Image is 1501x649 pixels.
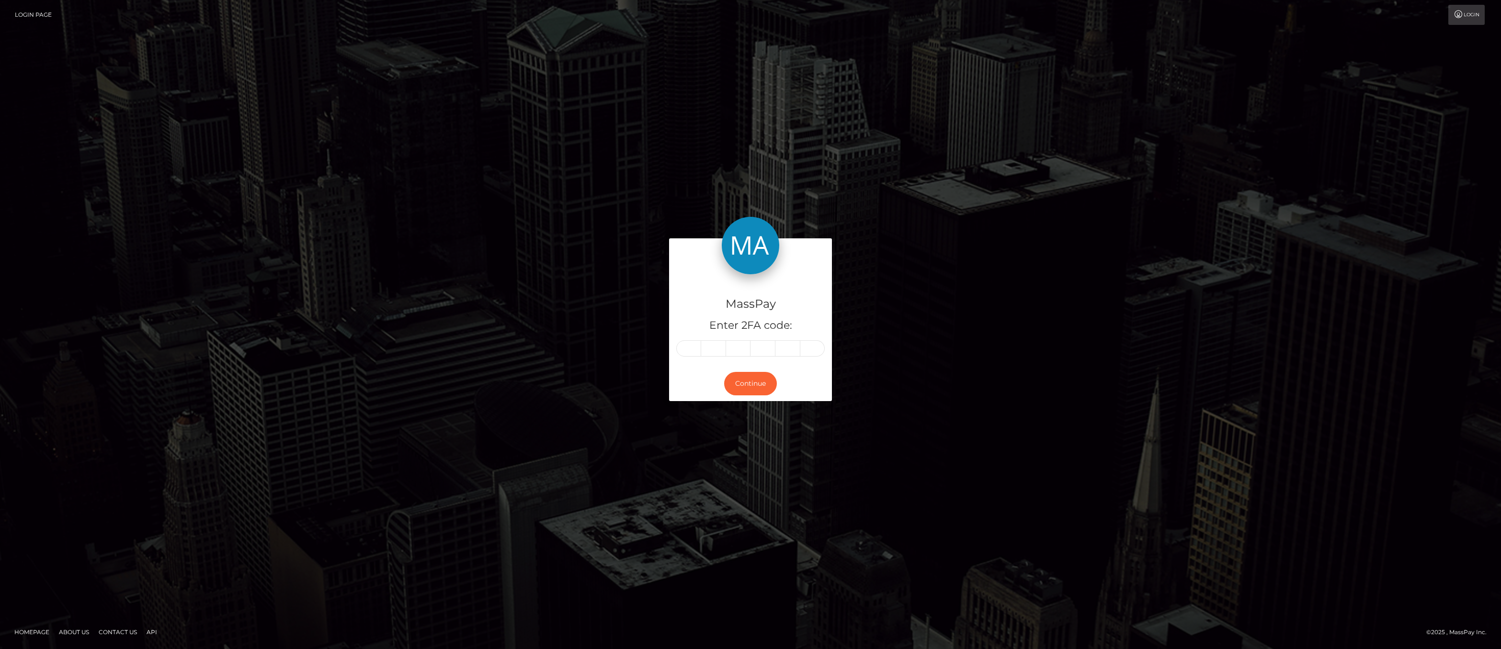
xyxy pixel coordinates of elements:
[55,625,93,639] a: About Us
[11,625,53,639] a: Homepage
[143,625,161,639] a: API
[1426,627,1494,638] div: © 2025 , MassPay Inc.
[676,296,825,313] h4: MassPay
[722,217,779,274] img: MassPay
[1448,5,1485,25] a: Login
[676,318,825,333] h5: Enter 2FA code:
[95,625,141,639] a: Contact Us
[724,372,777,395] button: Continue
[15,5,52,25] a: Login Page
